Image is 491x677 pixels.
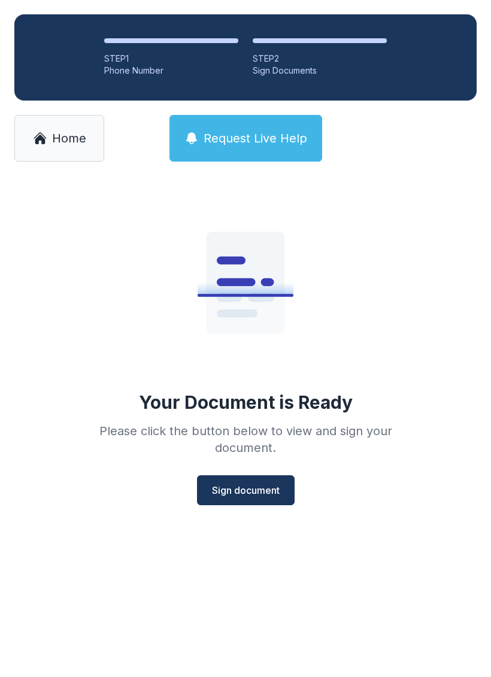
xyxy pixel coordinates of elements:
div: STEP 1 [104,53,238,65]
div: Sign Documents [253,65,387,77]
span: Home [52,130,86,147]
span: Request Live Help [204,130,307,147]
div: Your Document is Ready [139,391,353,413]
div: Please click the button below to view and sign your document. [73,423,418,456]
div: STEP 2 [253,53,387,65]
span: Sign document [212,483,280,497]
div: Phone Number [104,65,238,77]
